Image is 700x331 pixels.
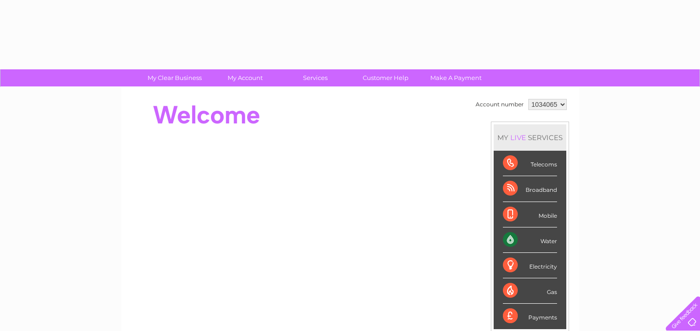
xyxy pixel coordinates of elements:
a: My Clear Business [136,69,213,86]
a: Make A Payment [418,69,494,86]
td: Account number [473,97,526,112]
div: Gas [503,278,557,304]
div: Mobile [503,202,557,227]
div: Water [503,227,557,253]
a: Customer Help [347,69,424,86]
a: My Account [207,69,283,86]
div: Payments [503,304,557,329]
div: Telecoms [503,151,557,176]
div: LIVE [508,133,528,142]
div: Electricity [503,253,557,278]
a: Services [277,69,353,86]
div: Broadband [503,176,557,202]
div: MY SERVICES [494,124,566,151]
